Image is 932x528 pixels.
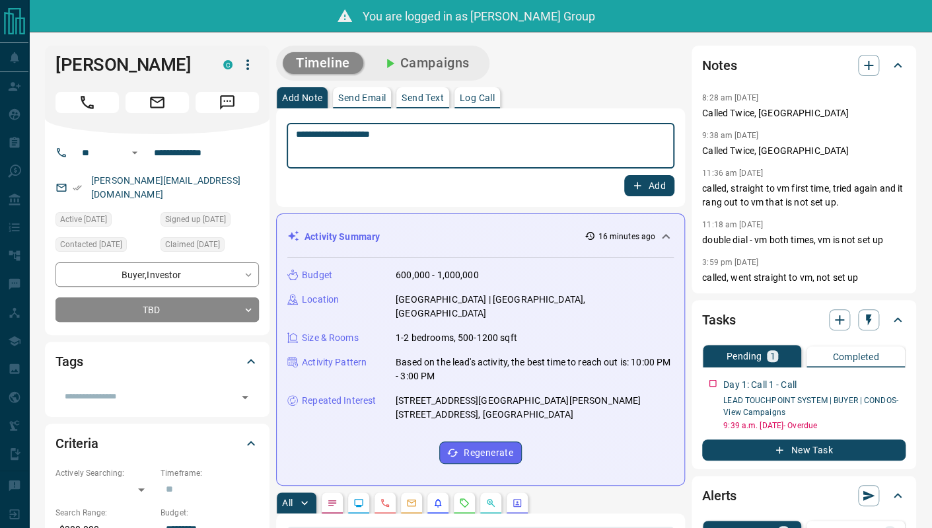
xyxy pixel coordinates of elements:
button: Open [236,388,254,406]
svg: Requests [459,498,470,508]
div: Tags [55,346,259,377]
button: Campaigns [369,52,483,74]
div: Sun Aug 10 2025 [55,212,154,231]
h1: [PERSON_NAME] [55,54,203,75]
p: Location [302,293,339,307]
div: Criteria [55,428,259,459]
svg: Opportunities [485,498,496,508]
div: Sat Apr 22 2017 [161,212,259,231]
a: [PERSON_NAME][EMAIL_ADDRESS][DOMAIN_NAME] [91,175,240,200]
svg: Notes [327,498,338,508]
span: Active [DATE] [60,213,107,226]
svg: Calls [380,498,390,508]
p: Log Call [460,93,495,102]
p: double dial - vm both times, vm is not set up [702,233,906,247]
h2: Tasks [702,309,735,330]
p: Actively Searching: [55,467,154,479]
h2: Notes [702,55,736,76]
p: 9:39 a.m. [DATE] - Overdue [723,420,906,432]
div: Thu Aug 07 2025 [55,237,154,256]
div: TBD [55,297,259,322]
button: Open [127,145,143,161]
p: Called Twice, [GEOGRAPHIC_DATA] [702,106,906,120]
p: All [282,498,293,508]
h2: Tags [55,351,83,372]
span: Signed up [DATE] [165,213,226,226]
button: New Task [702,439,906,461]
p: 11:36 am [DATE] [702,169,763,178]
p: 9:38 am [DATE] [702,131,758,140]
p: [STREET_ADDRESS][GEOGRAPHIC_DATA][PERSON_NAME][STREET_ADDRESS], [GEOGRAPHIC_DATA] [396,394,674,422]
p: 1-2 bedrooms, 500-1200 sqft [396,331,517,345]
p: Size & Rooms [302,331,359,345]
p: Completed [832,352,879,361]
a: LEAD TOUCHPOINT SYSTEM | BUYER | CONDOS- View Campaigns [723,396,898,417]
p: Repeated Interest [302,394,376,408]
p: Called Twice, [GEOGRAPHIC_DATA] [702,144,906,158]
div: Thu Aug 07 2025 [161,237,259,256]
p: Budget: [161,507,259,519]
span: Message [196,92,259,113]
p: Send Text [402,93,444,102]
p: 8:28 am [DATE] [702,93,758,102]
svg: Lead Browsing Activity [353,498,364,508]
svg: Listing Alerts [433,498,443,508]
p: 600,000 - 1,000,000 [396,268,479,282]
p: Budget [302,268,332,282]
span: Claimed [DATE] [165,238,220,251]
button: Regenerate [439,441,522,464]
span: Call [55,92,119,113]
p: called, went straight to vm, not set up [702,271,906,285]
svg: Agent Actions [512,498,522,508]
p: 11:18 am [DATE] [702,220,763,229]
svg: Emails [406,498,417,508]
p: Add Note [282,93,322,102]
div: Notes [702,50,906,81]
div: Tasks [702,304,906,336]
p: Based on the lead's activity, the best time to reach out is: 10:00 PM - 3:00 PM [396,356,674,383]
p: Pending [726,352,762,361]
div: Alerts [702,480,906,511]
svg: Email Verified [73,183,82,192]
p: Timeframe: [161,467,259,479]
button: Add [624,175,674,196]
p: Search Range: [55,507,154,519]
p: 3:59 pm [DATE] [702,258,758,267]
div: condos.ca [223,60,233,69]
h2: Alerts [702,485,736,506]
p: 16 minutes ago [598,231,655,243]
p: Activity Summary [305,230,380,244]
p: called, straight to vm first time, tried again and it rang out to vm that is not set up. [702,182,906,209]
span: Contacted [DATE] [60,238,122,251]
span: You are logged in as [PERSON_NAME] Group [363,9,595,23]
div: Activity Summary16 minutes ago [287,225,674,249]
div: Buyer , Investor [55,262,259,287]
span: Email [125,92,189,113]
p: [GEOGRAPHIC_DATA] | [GEOGRAPHIC_DATA], [GEOGRAPHIC_DATA] [396,293,674,321]
p: 1 [770,352,775,361]
h2: Criteria [55,433,98,454]
p: Send Email [338,93,386,102]
p: Activity Pattern [302,356,367,369]
button: Timeline [283,52,363,74]
p: Day 1: Call 1 - Call [723,378,797,392]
